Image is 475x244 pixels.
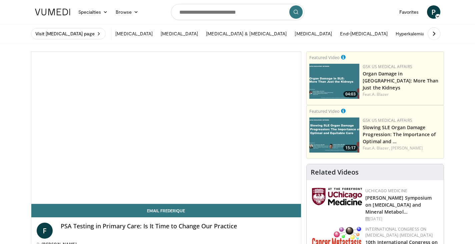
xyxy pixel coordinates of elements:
a: UChicago Medicine [365,188,407,194]
input: Search topics, interventions [171,4,304,20]
span: 15:17 [343,145,358,151]
small: Featured Video [309,54,340,60]
div: Feat. [363,91,441,97]
a: P [427,5,440,19]
span: 04:03 [343,91,358,97]
img: VuMedi Logo [35,9,70,15]
a: Hyperkalemia [392,27,428,40]
a: Browse [112,5,142,19]
video-js: Video Player [31,52,301,204]
div: [DATE] [365,216,438,222]
a: Organ Damage in [GEOGRAPHIC_DATA]: More Than Just the Kidneys [363,70,438,91]
img: dff207f3-9236-4a51-a237-9c7125d9f9ab.png.150x105_q85_crop-smart_upscale.jpg [309,117,359,153]
img: e91ec583-8f54-4b52-99b4-be941cf021de.png.150x105_q85_crop-smart_upscale.jpg [309,64,359,99]
a: A. Blazer [372,91,389,97]
h4: Related Videos [311,168,359,176]
a: 04:03 [309,64,359,99]
a: Favorites [395,5,423,19]
a: Specialties [74,5,112,19]
a: A. Blazer, [372,145,390,151]
small: Featured Video [309,108,340,114]
a: GSK US Medical Affairs [363,64,412,69]
a: F [37,223,53,239]
a: End-[MEDICAL_DATA] [336,27,391,40]
a: [PERSON_NAME] [391,145,423,151]
a: Visit [MEDICAL_DATA] page [31,28,106,39]
a: [MEDICAL_DATA] & [MEDICAL_DATA] [202,27,291,40]
a: International Congress on [MEDICAL_DATA] [MEDICAL_DATA] [365,226,433,238]
h4: PSA Testing in Primary Care: Is It Time to Change Our Practice [61,223,296,230]
a: Slowing SLE Organ Damage Progression: The Importance of Optimal and … [363,124,436,145]
a: [MEDICAL_DATA] [157,27,202,40]
img: 5f87bdfb-7fdf-48f0-85f3-b6bcda6427bf.jpg.150x105_q85_autocrop_double_scale_upscale_version-0.2.jpg [312,188,362,205]
a: 15:17 [309,117,359,153]
a: GSK US Medical Affairs [363,117,412,123]
a: [PERSON_NAME] Symposium on [MEDICAL_DATA] and Mineral Metabol… [365,195,432,215]
a: Email Frederique [31,204,301,217]
div: Feat. [363,145,441,151]
a: [MEDICAL_DATA] [111,27,157,40]
a: [MEDICAL_DATA] [291,27,336,40]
